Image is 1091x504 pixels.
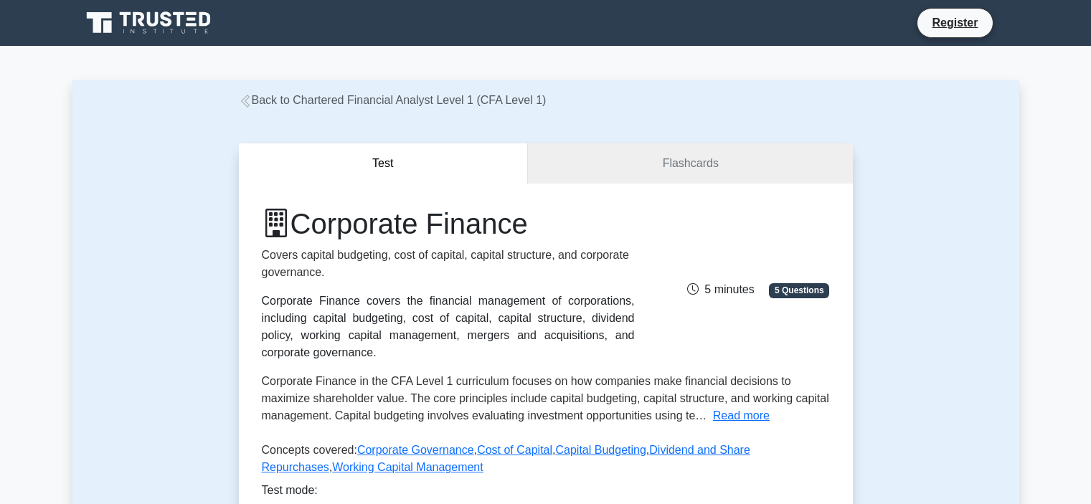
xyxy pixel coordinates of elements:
a: Register [923,14,986,32]
p: Covers capital budgeting, cost of capital, capital structure, and corporate governance. [262,247,635,281]
span: Corporate Finance in the CFA Level 1 curriculum focuses on how companies make financial decisions... [262,375,829,422]
a: Flashcards [528,143,852,184]
a: Corporate Governance [357,444,474,456]
h1: Corporate Finance [262,206,635,241]
a: Dividend and Share Repurchases [262,444,750,473]
a: Cost of Capital [477,444,552,456]
a: Capital Budgeting [556,444,646,456]
span: 5 Questions [769,283,829,298]
button: Read more [713,407,770,424]
a: Back to Chartered Financial Analyst Level 1 (CFA Level 1) [239,94,547,106]
span: 5 minutes [687,283,754,295]
p: Concepts covered: , , , , [262,442,830,482]
button: Test [239,143,529,184]
div: Corporate Finance covers the financial management of corporations, including capital budgeting, c... [262,293,635,361]
a: Working Capital Management [332,461,483,473]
